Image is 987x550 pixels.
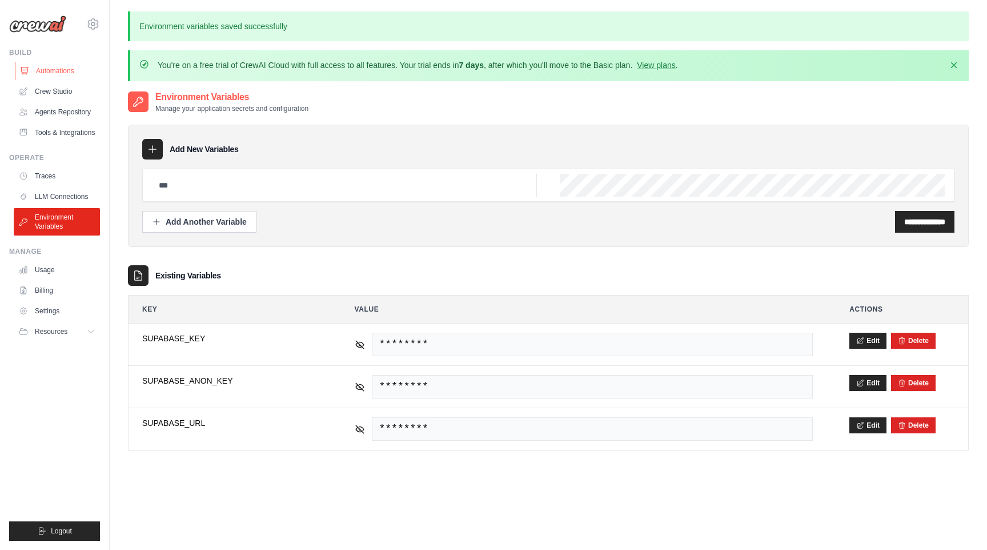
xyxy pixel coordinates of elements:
[898,421,929,430] button: Delete
[155,90,308,104] h2: Environment Variables
[142,333,318,344] span: SUPABASE_KEY
[849,417,886,433] button: Edit
[35,327,67,336] span: Resources
[51,527,72,536] span: Logout
[9,153,100,162] div: Operate
[9,247,100,256] div: Manage
[14,208,100,236] a: Environment Variables
[14,82,100,101] a: Crew Studio
[836,296,968,323] th: Actions
[142,417,318,429] span: SUPABASE_URL
[341,296,827,323] th: Value
[9,15,66,33] img: Logo
[14,261,100,279] a: Usage
[128,11,969,41] p: Environment variables saved successfully
[129,296,332,323] th: Key
[14,188,100,206] a: LLM Connections
[637,61,675,70] a: View plans
[14,123,100,142] a: Tools & Integrations
[9,521,100,541] button: Logout
[155,270,221,281] h3: Existing Variables
[170,144,239,155] h3: Add New Variables
[898,378,929,388] button: Delete
[142,375,318,386] span: SUPABASE_ANON_KEY
[14,281,100,300] a: Billing
[898,336,929,345] button: Delete
[14,302,100,320] a: Settings
[9,48,100,57] div: Build
[849,375,886,391] button: Edit
[14,103,100,121] a: Agents Repository
[158,59,678,71] p: You're on a free trial of CrewAI Cloud with full access to all features. Your trial ends in , aft...
[849,333,886,349] button: Edit
[152,216,247,228] div: Add Another Variable
[15,62,101,80] a: Automations
[14,322,100,341] button: Resources
[14,167,100,185] a: Traces
[155,104,308,113] p: Manage your application secrets and configuration
[142,211,256,233] button: Add Another Variable
[459,61,484,70] strong: 7 days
